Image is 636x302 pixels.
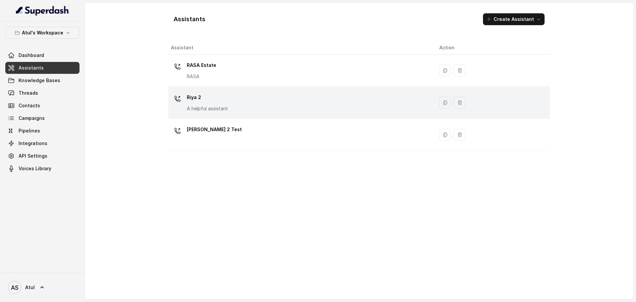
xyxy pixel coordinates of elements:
[174,14,205,25] h1: Assistants
[11,284,19,291] text: AS
[19,90,38,96] span: Threads
[5,75,79,86] a: Knowledge Bases
[187,60,216,71] p: RASA Estate
[5,49,79,61] a: Dashboard
[22,29,63,37] p: Atul's Workspace
[25,284,35,291] span: Atul
[19,165,51,172] span: Voices Library
[5,278,79,297] a: Atul
[5,150,79,162] a: API Settings
[19,102,40,109] span: Contacts
[168,41,434,55] th: Assistant
[19,115,45,122] span: Campaigns
[5,87,79,99] a: Threads
[19,153,47,159] span: API Settings
[19,65,44,71] span: Assistants
[5,100,79,112] a: Contacts
[5,125,79,137] a: Pipelines
[5,27,79,39] button: Atul's Workspace
[187,73,216,80] p: RASA
[19,52,44,59] span: Dashboard
[187,124,242,135] p: [PERSON_NAME] 2 Test
[483,13,545,25] button: Create Assistant
[5,163,79,175] a: Voices Library
[19,77,60,84] span: Knowledge Bases
[16,5,69,16] img: light.svg
[5,137,79,149] a: Integrations
[19,127,40,134] span: Pipelines
[187,92,228,103] p: Riya 2
[19,140,47,147] span: Integrations
[434,41,550,55] th: Action
[5,62,79,74] a: Assistants
[187,105,228,112] p: A helpful assistant
[5,112,79,124] a: Campaigns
